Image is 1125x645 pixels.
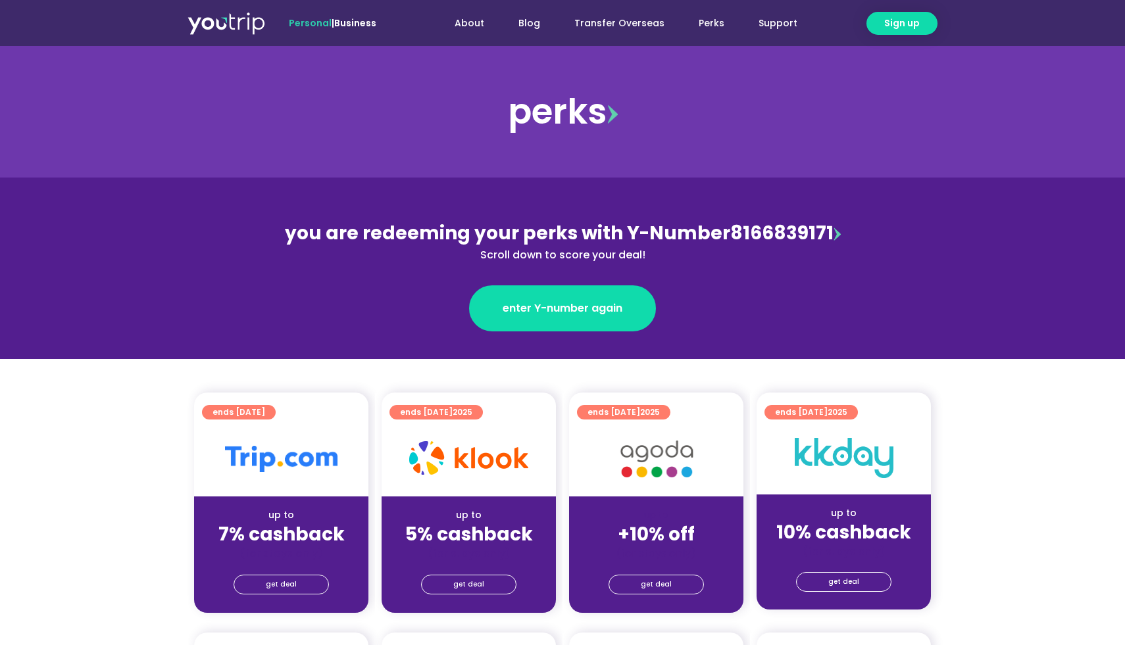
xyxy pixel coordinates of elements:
span: ends [DATE] [400,405,472,419]
span: Personal [289,16,332,30]
a: Business [334,16,376,30]
div: (for stays only) [580,546,733,560]
span: you are redeeming your perks with Y-Number [285,220,730,246]
strong: 5% cashback [405,521,533,547]
a: ends [DATE]2025 [389,405,483,419]
span: 2025 [640,406,660,418]
a: get deal [234,575,329,594]
div: up to [767,506,920,520]
span: enter Y-number again [503,300,622,316]
div: 8166839171 [277,220,848,263]
span: 2025 [453,406,472,418]
a: Support [741,11,814,36]
div: (for stays only) [392,546,545,560]
nav: Menu [412,11,814,36]
strong: 10% cashback [776,519,911,545]
span: 2025 [828,406,847,418]
strong: +10% off [618,521,695,547]
span: get deal [641,575,672,594]
a: ends [DATE]2025 [764,405,858,419]
div: (for stays only) [205,546,358,560]
span: get deal [453,575,484,594]
div: (for stays only) [767,544,920,558]
div: Scroll down to score your deal! [277,247,848,263]
span: ends [DATE] [587,405,660,419]
a: get deal [421,575,516,594]
span: Sign up [884,16,920,30]
a: About [438,11,501,36]
a: Sign up [866,12,938,35]
div: up to [205,508,358,522]
strong: 7% cashback [218,521,345,547]
span: get deal [828,573,859,591]
span: up to [644,508,668,521]
span: ends [DATE] [775,405,847,419]
a: Blog [501,11,557,36]
a: Perks [682,11,741,36]
a: enter Y-number again [469,285,656,331]
span: ends [DATE] [213,405,265,419]
a: Transfer Overseas [557,11,682,36]
span: | [289,16,376,30]
a: get deal [796,572,891,592]
div: up to [392,508,545,522]
span: get deal [266,575,297,594]
a: get deal [609,575,704,594]
a: ends [DATE] [202,405,276,419]
a: ends [DATE]2025 [577,405,670,419]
